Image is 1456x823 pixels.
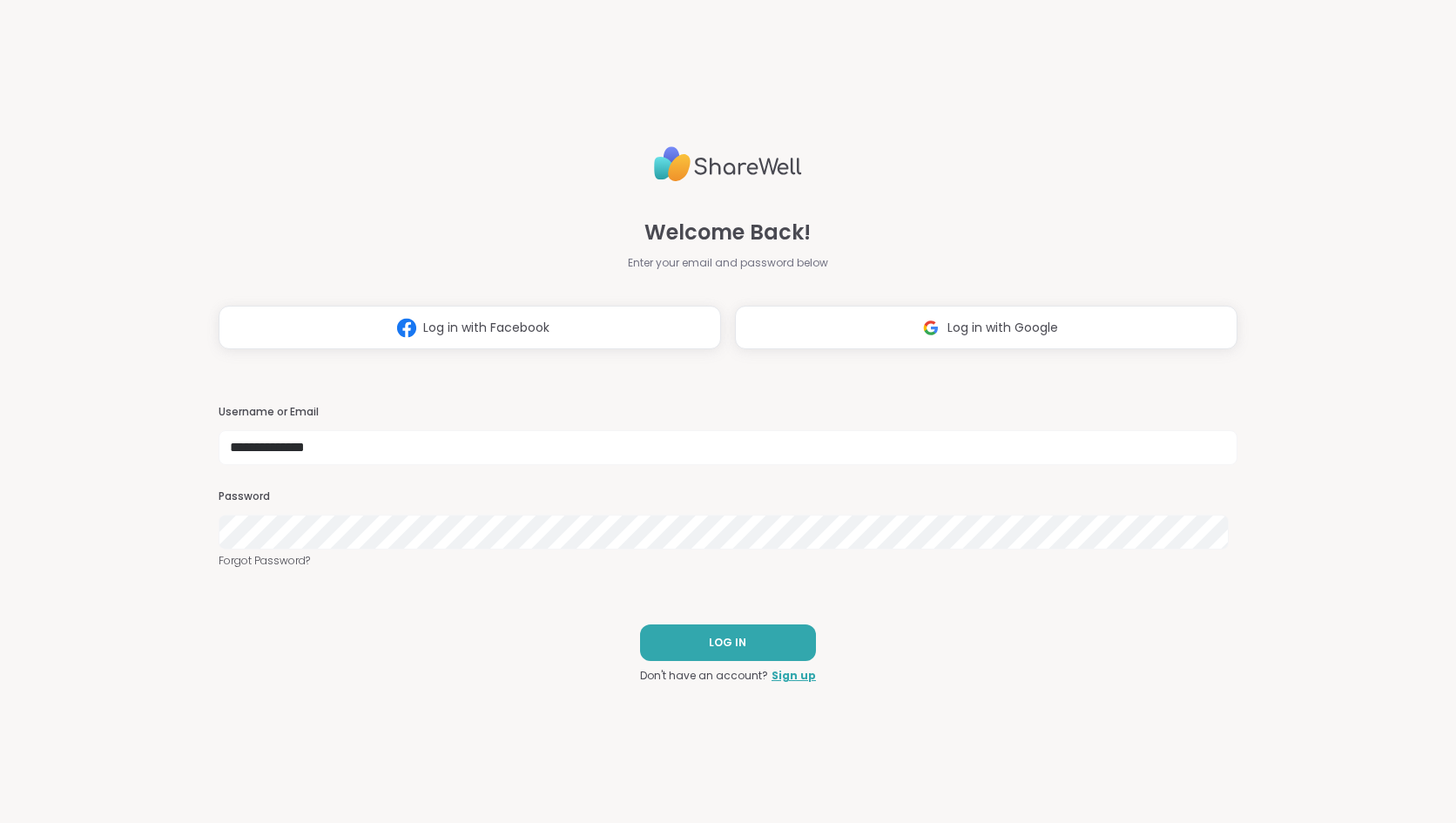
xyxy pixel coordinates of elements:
[914,312,947,344] img: ShareWell Logomark
[219,405,1237,420] h3: Username or Email
[219,489,1237,504] h3: Password
[640,668,768,684] span: Don't have an account?
[390,312,423,344] img: ShareWell Logomark
[947,319,1058,337] span: Log in with Google
[644,217,811,248] span: Welcome Back!
[735,306,1237,349] button: Log in with Google
[772,668,816,684] a: Sign up
[654,139,802,189] img: ShareWell Logo
[709,635,746,651] span: LOG IN
[219,553,1237,569] a: Forgot Password?
[640,624,816,661] button: LOG IN
[219,306,721,349] button: Log in with Facebook
[423,319,549,337] span: Log in with Facebook
[628,255,828,271] span: Enter your email and password below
